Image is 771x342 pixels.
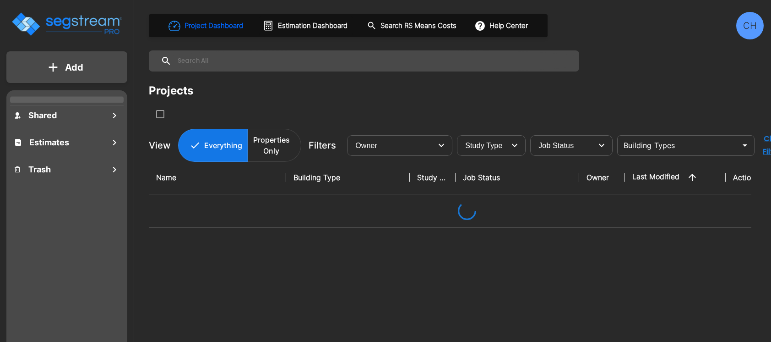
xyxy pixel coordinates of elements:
th: Name [149,161,286,194]
div: Projects [149,83,193,99]
button: Open [738,139,751,152]
h1: Project Dashboard [185,21,243,31]
h1: Trash [28,163,51,176]
th: Study Type [410,161,456,194]
button: SelectAll [151,105,169,123]
th: Last Modified [625,161,726,194]
button: Search RS Means Costs [364,17,462,35]
span: Owner [355,142,377,149]
button: Help Center [472,17,532,34]
h1: Estimation Dashboard [278,21,347,31]
p: Add [65,61,83,74]
div: Select [459,132,505,158]
p: Filters [309,138,336,152]
input: Search All [172,50,575,72]
button: Estimation Dashboard [259,16,353,35]
p: View [149,138,171,152]
button: Project Dashboard [165,16,248,36]
button: Everything [178,129,248,162]
p: Everything [204,140,242,151]
th: Owner [579,161,625,194]
h1: Shared [28,109,57,121]
p: Properties Only [253,134,290,156]
div: Select [349,132,432,158]
span: Job Status [538,142,574,149]
input: Building Types [620,139,737,152]
div: Select [532,132,592,158]
button: Properties Only [247,129,301,162]
div: CH [736,12,764,39]
div: Platform [178,129,301,162]
button: Add [6,54,127,81]
th: Building Type [286,161,410,194]
img: Logo [11,11,123,37]
h1: Estimates [29,136,69,149]
h1: Search RS Means Costs [380,21,456,31]
th: Job Status [456,161,579,194]
span: Study Type [465,142,502,149]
